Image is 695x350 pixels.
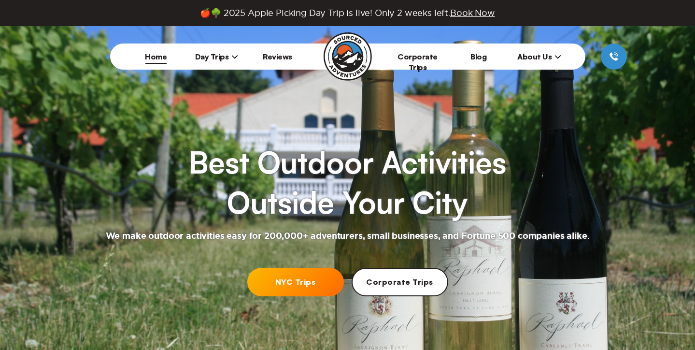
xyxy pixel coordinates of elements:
iframe: Help Scout Beacon - Open [656,311,685,340]
img: Sourced Adventures company logo [324,32,372,81]
a: Corporate Trips [352,268,448,296]
span: Book Now [450,8,495,17]
span: 🍎🌳 2025 Apple Picking Day Trip is live! Only 2 weeks left. [200,8,495,18]
a: Home [145,52,167,61]
a: Corporate Trips [397,52,438,72]
span: About Us [517,52,561,61]
a: NYC Trips [247,268,344,296]
h2: We make outdoor activities easy for 200,000+ adventurers, small businesses, and Fortune 500 compa... [106,231,590,242]
a: Blog [470,52,486,61]
h1: Best Outdoor Activities Outside Your City [189,142,506,223]
span: Day Trips [195,52,239,61]
a: Reviews [263,52,292,61]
